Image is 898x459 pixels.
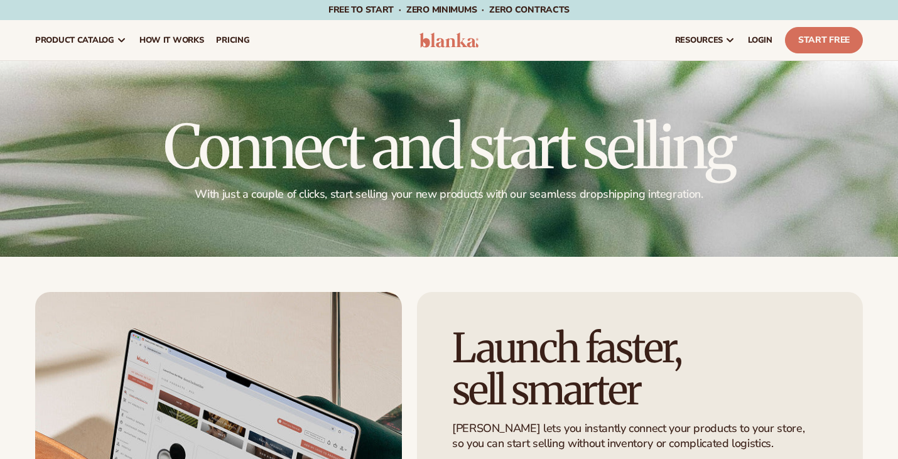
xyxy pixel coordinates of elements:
[742,20,779,60] a: LOGIN
[785,27,863,53] a: Start Free
[419,33,479,48] img: logo
[675,35,723,45] span: resources
[210,20,256,60] a: pricing
[669,20,742,60] a: resources
[216,35,249,45] span: pricing
[328,4,570,16] span: Free to start · ZERO minimums · ZERO contracts
[452,421,807,451] p: [PERSON_NAME] lets you instantly connect your products to your store, so you can start selling wi...
[452,327,828,411] h2: Launch faster, sell smarter
[29,20,133,60] a: product catalog
[133,20,210,60] a: How It Works
[35,187,863,202] p: With just a couple of clicks, start selling your new products with our seamless dropshipping inte...
[139,35,204,45] span: How It Works
[35,35,114,45] span: product catalog
[35,117,863,177] h1: Connect and start selling
[748,35,772,45] span: LOGIN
